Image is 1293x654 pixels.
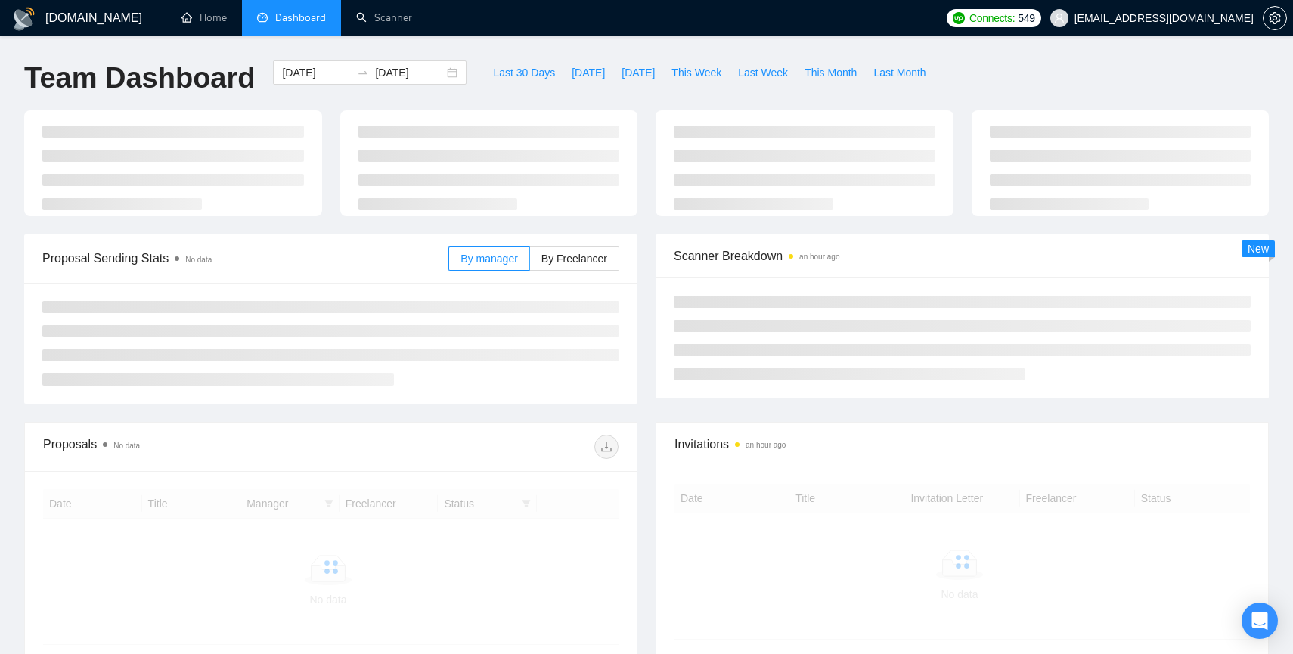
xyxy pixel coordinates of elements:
[1263,6,1287,30] button: setting
[1054,13,1065,23] span: user
[969,10,1015,26] span: Connects:
[663,60,730,85] button: This Week
[257,12,268,23] span: dashboard
[356,11,412,24] a: searchScanner
[873,64,926,81] span: Last Month
[1248,243,1269,255] span: New
[953,12,965,24] img: upwork-logo.png
[1018,10,1034,26] span: 549
[493,64,555,81] span: Last 30 Days
[24,60,255,96] h1: Team Dashboard
[43,435,331,459] div: Proposals
[12,7,36,31] img: logo
[42,249,448,268] span: Proposal Sending Stats
[181,11,227,24] a: homeHome
[746,441,786,449] time: an hour ago
[622,64,655,81] span: [DATE]
[282,64,351,81] input: Start date
[541,253,607,265] span: By Freelancer
[1242,603,1278,639] div: Open Intercom Messenger
[738,64,788,81] span: Last Week
[485,60,563,85] button: Last 30 Days
[275,11,326,24] span: Dashboard
[563,60,613,85] button: [DATE]
[1264,12,1286,24] span: setting
[357,67,369,79] span: to
[185,256,212,264] span: No data
[865,60,934,85] button: Last Month
[799,253,839,261] time: an hour ago
[730,60,796,85] button: Last Week
[572,64,605,81] span: [DATE]
[796,60,865,85] button: This Month
[1263,12,1287,24] a: setting
[805,64,857,81] span: This Month
[113,442,140,450] span: No data
[460,253,517,265] span: By manager
[674,435,1250,454] span: Invitations
[674,246,1251,265] span: Scanner Breakdown
[357,67,369,79] span: swap-right
[613,60,663,85] button: [DATE]
[375,64,444,81] input: End date
[671,64,721,81] span: This Week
